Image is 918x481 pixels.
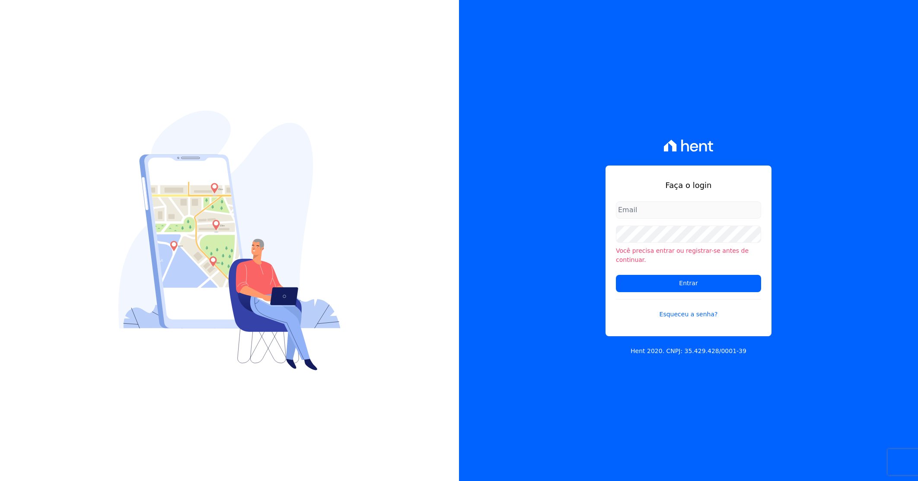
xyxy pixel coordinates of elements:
a: Esqueceu a senha? [616,299,761,319]
input: Email [616,201,761,219]
li: Você precisa entrar ou registrar-se antes de continuar. [616,246,761,264]
h1: Faça o login [616,179,761,191]
input: Entrar [616,275,761,292]
img: Login [118,111,341,370]
p: Hent 2020. CNPJ: 35.429.428/0001-39 [631,347,746,356]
